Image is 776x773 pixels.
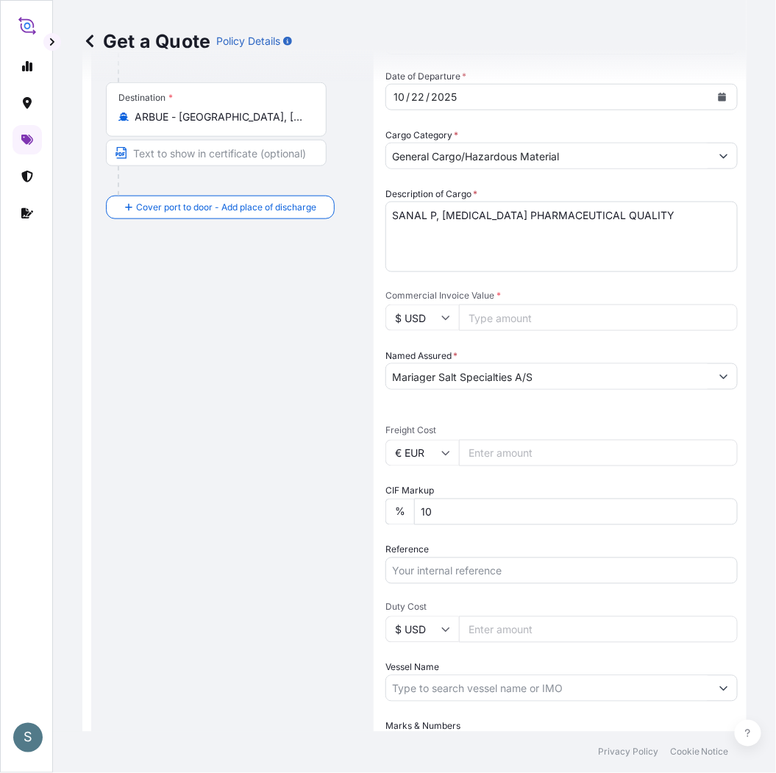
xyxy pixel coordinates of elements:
label: Description of Cargo [385,187,477,202]
input: Full name [386,363,711,390]
label: Cargo Category [385,128,458,143]
a: Cookie Notice [670,747,729,758]
span: Cover port to door - Add place of discharge [136,200,316,215]
label: Reference [385,543,429,558]
a: Privacy Policy [598,747,658,758]
input: Text to appear on certificate [106,140,327,166]
input: Enter percentage [414,499,738,525]
div: year, [430,88,458,106]
button: Show suggestions [711,363,737,390]
span: Duty Cost [385,602,738,613]
div: day, [410,88,426,106]
input: Destination [135,110,308,124]
button: Calendar [711,85,734,109]
input: Your internal reference [385,558,738,584]
p: Get a Quote [82,29,210,53]
input: Enter amount [459,440,738,466]
input: Type amount [459,304,738,331]
button: Show suggestions [711,675,737,702]
div: Destination [118,92,173,104]
label: Named Assured [385,349,458,363]
span: Commercial Invoice Value [385,290,738,302]
p: Policy Details [216,34,280,49]
div: % [385,499,414,525]
label: Vessel Name [385,660,439,675]
input: Enter amount [459,616,738,643]
div: / [406,88,410,106]
label: Marks & Numbers [385,719,460,734]
span: Freight Cost [385,425,738,437]
div: month, [392,88,406,106]
button: Cover port to door - Add place of discharge [106,196,335,219]
button: Show suggestions [711,143,737,169]
label: CIF Markup [385,484,434,499]
div: / [426,88,430,106]
input: Select a commodity type [386,143,711,169]
input: Type to search vessel name or IMO [386,675,711,702]
span: S [24,730,32,745]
